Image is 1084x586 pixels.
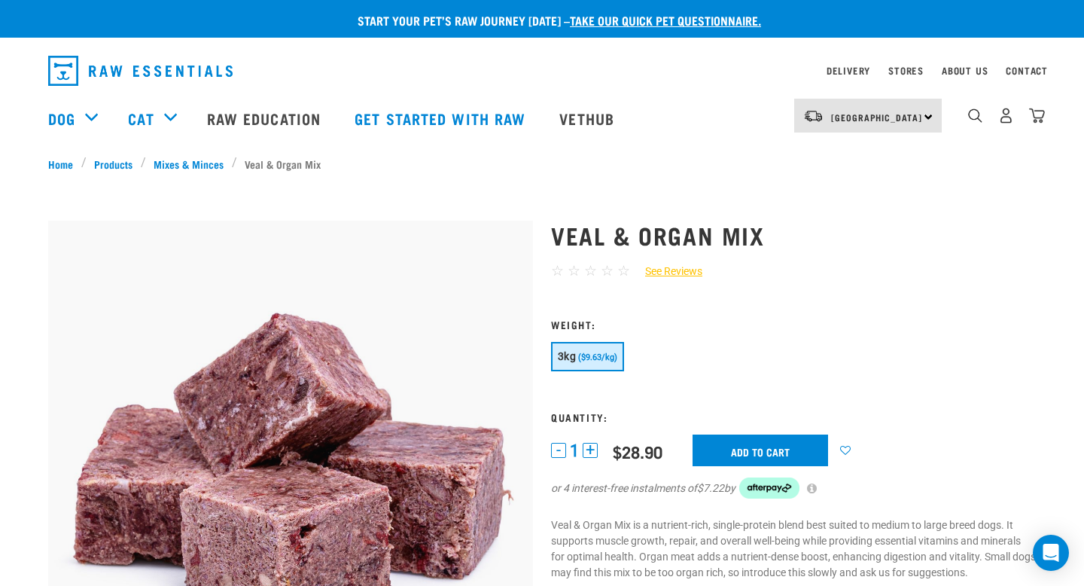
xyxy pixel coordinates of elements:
[551,478,1036,499] div: or 4 interest-free instalments of by
[551,517,1036,581] p: Veal & Organ Mix is a nutrient-rich, single-protein blend best suited to medium to large breed do...
[551,262,564,279] span: ☆
[888,68,924,73] a: Stores
[48,56,233,86] img: Raw Essentials Logo
[584,262,597,279] span: ☆
[551,342,624,371] button: 3kg ($9.63/kg)
[48,156,1036,172] nav: breadcrumbs
[192,88,340,148] a: Raw Education
[583,443,598,458] button: +
[551,221,1036,249] h1: Veal & Organ Mix
[87,156,141,172] a: Products
[968,108,982,123] img: home-icon-1@2x.png
[998,108,1014,124] img: user.png
[739,478,799,499] img: Afterpay
[601,262,614,279] span: ☆
[942,68,988,73] a: About Us
[544,88,633,148] a: Vethub
[831,114,922,120] span: [GEOGRAPHIC_DATA]
[827,68,870,73] a: Delivery
[128,107,154,130] a: Cat
[551,411,1036,423] h3: Quantity:
[613,442,662,461] div: $28.90
[803,109,824,123] img: van-moving.png
[1029,108,1045,124] img: home-icon@2x.png
[340,88,544,148] a: Get started with Raw
[570,17,761,23] a: take our quick pet questionnaire.
[48,107,75,130] a: Dog
[617,262,630,279] span: ☆
[630,264,702,279] a: See Reviews
[551,319,1036,330] h3: Weight:
[578,353,617,362] span: ($9.63/kg)
[1006,68,1048,73] a: Contact
[558,350,576,362] span: 3kg
[697,481,724,496] span: $7.22
[36,50,1048,92] nav: dropdown navigation
[48,156,81,172] a: Home
[551,443,566,458] button: -
[568,262,580,279] span: ☆
[570,443,579,459] span: 1
[1033,535,1069,571] div: Open Intercom Messenger
[146,156,232,172] a: Mixes & Minces
[693,435,828,466] input: Add to cart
